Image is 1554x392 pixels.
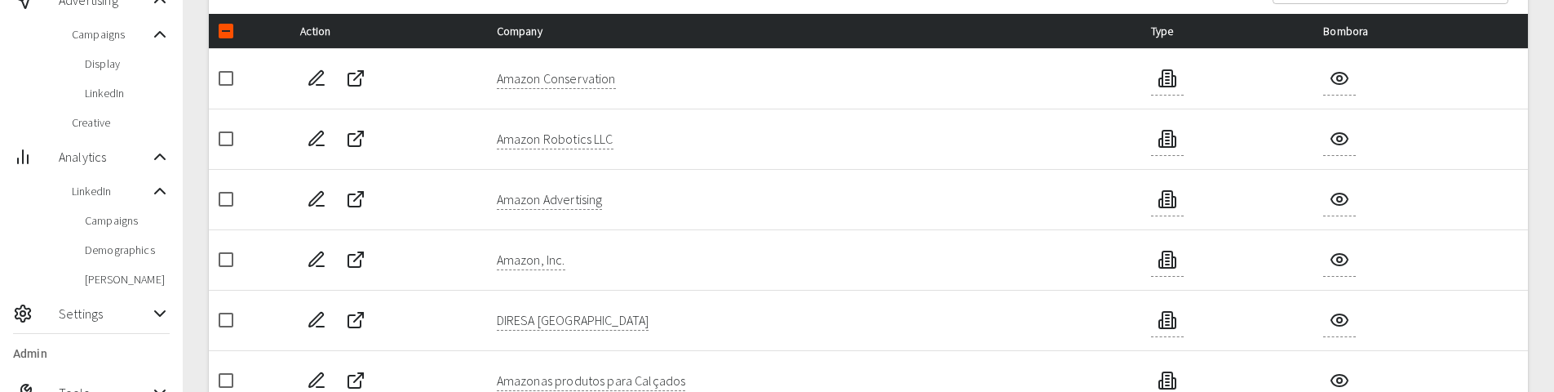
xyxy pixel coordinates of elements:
button: Unclassified [1151,122,1184,155]
p: Amazon Advertising [497,189,603,209]
p: Amazon, Inc. [497,250,565,269]
div: Type [1151,21,1298,41]
span: Type [1151,21,1200,41]
button: Unclassified [1151,62,1184,95]
span: Action [300,21,356,41]
span: Campaigns [72,26,150,42]
button: Edit Company [300,62,333,95]
button: Visable [1323,62,1356,95]
button: Unclassified [1151,304,1184,336]
span: Demographics [85,242,170,258]
div: Bombora [1323,21,1515,41]
span: Settings [59,304,150,323]
p: Amazonas produtos para Calçados [497,371,686,390]
button: Web Site [339,304,372,336]
button: Edit Company [300,304,333,336]
p: DIRESA [GEOGRAPHIC_DATA] [497,310,649,330]
button: Visable [1323,243,1356,276]
span: LinkedIn [85,85,170,101]
span: Creative [72,114,170,131]
span: Bombora [1323,21,1394,41]
button: Edit Company [300,243,333,276]
button: Web Site [339,183,372,216]
div: Company [497,21,1125,41]
span: [PERSON_NAME] [85,271,170,287]
button: Visable [1323,122,1356,155]
button: Web Site [339,243,372,276]
span: Analytics [59,147,150,167]
button: Visable [1323,304,1356,336]
button: Visable [1323,183,1356,216]
p: Amazon Conservation [497,69,616,88]
button: Edit Company [300,122,333,155]
div: Action [300,21,471,41]
span: LinkedIn [72,183,150,199]
span: Company [497,21,569,41]
p: Amazon Robotics LLC [497,129,613,149]
button: Web Site [339,122,372,155]
span: Campaigns [85,212,170,229]
button: Unclassified [1151,243,1184,276]
button: Web Site [339,62,372,95]
button: Unclassified [1151,183,1184,216]
span: Display [85,56,170,72]
button: Edit Company [300,183,333,216]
